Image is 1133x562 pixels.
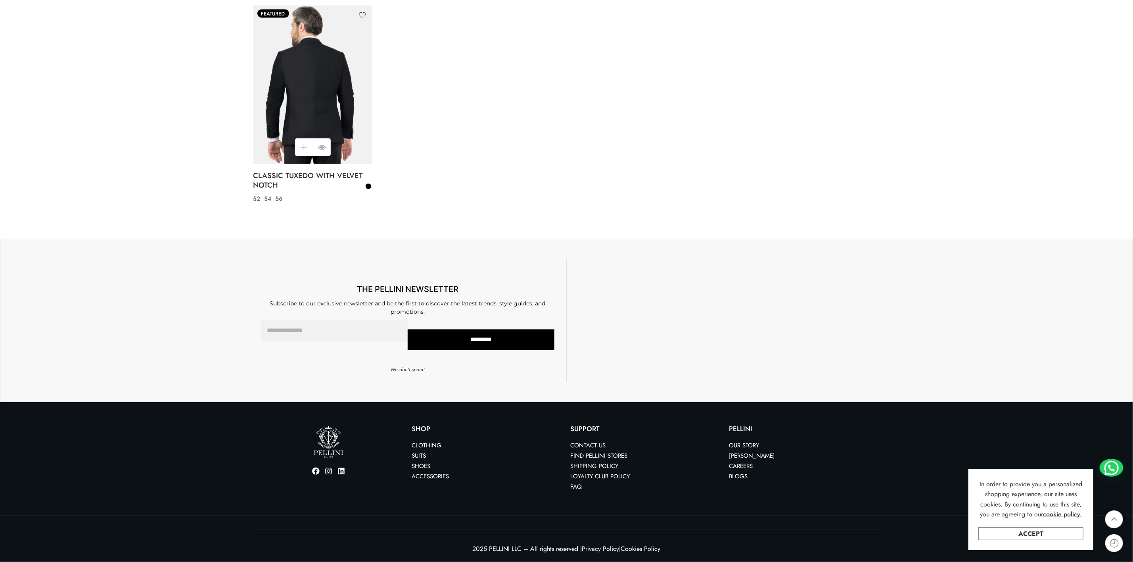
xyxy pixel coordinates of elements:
[412,426,563,433] p: Shop
[295,138,313,156] a: Select options for “CLASSIC TUXEDO WITH VELVET NOTCH”
[980,480,1082,519] span: In order to provide you a personalized shopping experience, our site uses cookies. By continuing ...
[257,10,289,18] span: Featured
[261,320,408,341] input: Email Address *
[412,452,426,460] a: Suits
[621,545,661,554] a: Cookies Policy
[412,462,431,471] a: Shoes
[571,472,630,481] a: Loyalty Club Policy
[729,472,748,481] a: Blogs
[978,527,1083,540] a: Accept
[571,426,721,433] p: SUPPORT
[1043,509,1082,520] a: cookie policy.
[571,483,582,491] a: FAQ
[253,168,372,194] a: CLASSIC TUXEDO WITH VELVET NOTCH
[412,441,442,450] a: Clothing
[253,544,880,554] p: 2025 PELLINI LLC – All rights reserved | |
[263,195,274,204] a: 54
[251,195,263,204] a: 52
[412,472,449,481] a: Accessories
[253,192,268,204] span: US$
[729,441,759,450] a: Our Story
[729,452,775,460] a: [PERSON_NAME]
[729,462,753,471] a: Careers
[274,195,285,204] a: 56
[270,300,546,316] span: Subscribe to our exclusive newsletter and be the first to discover the latest trends, style guide...
[582,545,619,554] a: Privacy Policy
[391,366,425,374] em: We don’t spam!
[253,192,293,204] bdi: 350.00
[357,285,458,294] span: THE PELLINI NEWSLETTER
[571,452,628,460] a: Find Pellini Stores
[571,462,619,471] a: Shipping Policy
[571,441,606,450] a: Contact us
[729,426,880,433] p: PELLINI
